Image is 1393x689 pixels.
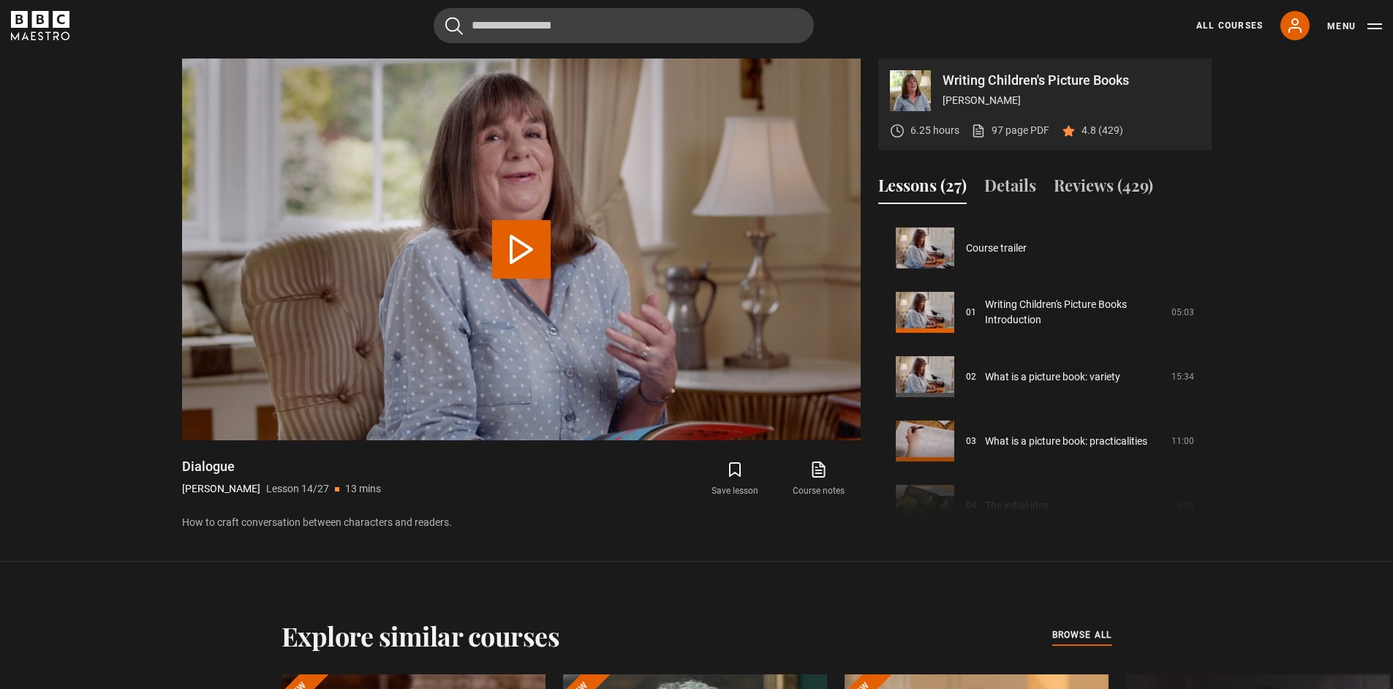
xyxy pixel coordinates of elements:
p: 13 mins [345,481,381,497]
a: 97 page PDF [971,123,1049,138]
button: Lessons (27) [878,173,967,204]
button: Details [984,173,1036,204]
h2: Explore similar courses [282,620,560,651]
a: What is a picture book: practicalities [985,434,1147,449]
p: Lesson 14/27 [266,481,329,497]
video-js: Video Player [182,59,861,440]
input: Search [434,8,814,43]
button: Reviews (429) [1054,173,1153,204]
a: What is a picture book: variety [985,369,1120,385]
p: 6.25 hours [910,123,959,138]
a: All Courses [1196,19,1263,32]
p: Writing Children's Picture Books [943,74,1200,87]
p: 4.8 (429) [1081,123,1123,138]
p: How to craft conversation between characters and readers. [182,515,861,530]
a: browse all [1052,628,1112,644]
button: Play Lesson Dialogue [492,220,551,279]
button: Submit the search query [445,17,463,35]
span: browse all [1052,628,1112,642]
a: Course notes [777,458,860,500]
button: Save lesson [693,458,777,500]
a: Course trailer [966,241,1027,256]
p: [PERSON_NAME] [943,93,1200,108]
svg: BBC Maestro [11,11,69,40]
a: Writing Children's Picture Books Introduction [985,297,1163,328]
button: Toggle navigation [1327,19,1382,34]
p: [PERSON_NAME] [182,481,260,497]
h1: Dialogue [182,458,381,475]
